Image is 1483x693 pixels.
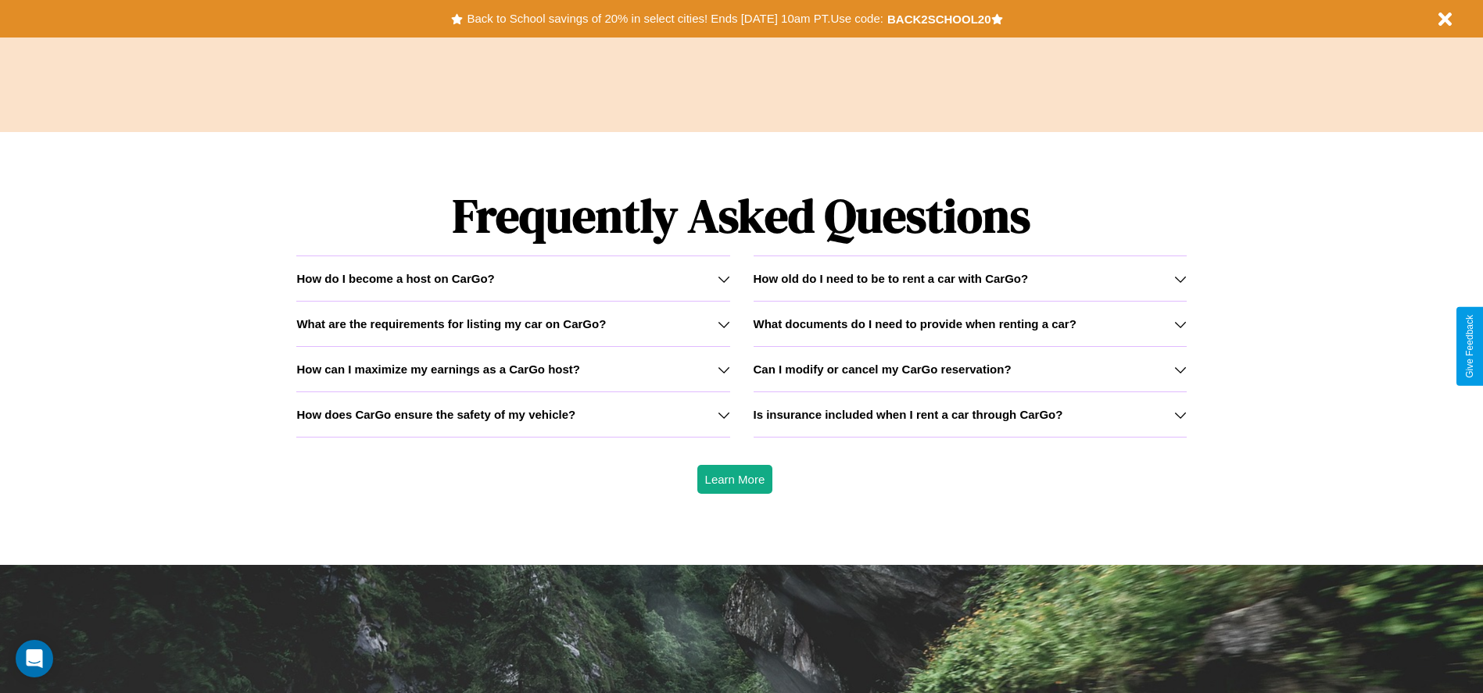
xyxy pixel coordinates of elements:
[296,317,606,330] h3: What are the requirements for listing my car on CarGo?
[296,176,1186,255] h1: Frequently Asked Questions
[16,640,53,677] div: Open Intercom Messenger
[754,363,1012,376] h3: Can I modify or cancel my CarGo reservation?
[887,13,991,26] b: BACK2SCHOOL20
[296,363,580,376] h3: How can I maximize my earnings as a CarGo host?
[296,272,494,285] h3: How do I become a host on CarGo?
[296,408,575,421] h3: How does CarGo ensure the safety of my vehicle?
[754,317,1076,330] h3: What documents do I need to provide when renting a car?
[697,465,773,494] button: Learn More
[754,408,1063,421] h3: Is insurance included when I rent a car through CarGo?
[1464,315,1475,378] div: Give Feedback
[463,8,887,30] button: Back to School savings of 20% in select cities! Ends [DATE] 10am PT.Use code:
[754,272,1029,285] h3: How old do I need to be to rent a car with CarGo?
